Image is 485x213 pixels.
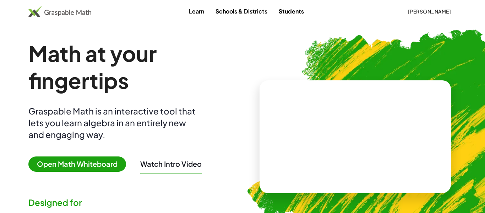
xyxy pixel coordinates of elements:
a: Open Math Whiteboard [28,161,132,168]
span: Open Math Whiteboard [28,156,126,172]
video: What is this? This is dynamic math notation. Dynamic math notation plays a central role in how Gr... [302,110,409,164]
button: Watch Intro Video [140,159,202,169]
div: Graspable Math is an interactive tool that lets you learn algebra in an entirely new and engaging... [28,105,199,140]
a: Learn [183,5,210,18]
a: Schools & Districts [210,5,273,18]
div: Designed for [28,197,231,208]
button: [PERSON_NAME] [402,5,457,18]
span: [PERSON_NAME] [408,8,451,15]
a: Students [273,5,310,18]
h1: Math at your fingertips [28,40,231,94]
